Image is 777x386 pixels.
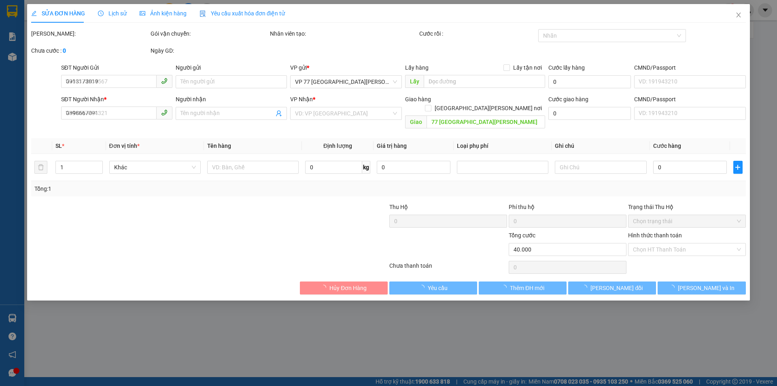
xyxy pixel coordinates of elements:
th: Loại phụ phí [454,138,552,154]
div: SĐT Người Gửi [61,63,172,72]
span: Chọn trạng thái [633,215,741,227]
div: Ngày GD: [151,46,268,55]
button: Close [727,4,750,27]
span: Tên hàng [207,143,231,149]
div: SĐT Người Nhận [61,95,172,104]
span: Cước hàng [653,143,681,149]
span: loading [501,285,510,290]
div: Phí thu hộ [509,203,626,215]
span: [GEOGRAPHIC_DATA][PERSON_NAME] nơi [431,104,545,113]
button: delete [34,161,47,174]
button: Thêm ĐH mới [479,282,567,294]
button: Yêu cầu [389,282,477,294]
span: Giao [405,115,427,128]
span: [PERSON_NAME] đổi [591,284,643,292]
span: plus [734,164,742,171]
button: [PERSON_NAME] và In [658,282,746,294]
div: Tổng: 1 [34,184,300,193]
div: Trạng thái Thu Hộ [628,203,746,211]
span: Định lượng [323,143,352,149]
div: Người nhận [176,95,287,104]
span: Tổng cước [509,232,535,239]
div: VP gửi [291,63,402,72]
div: CMND/Passport [634,63,745,72]
span: user-add [276,110,282,117]
span: Lấy tận nơi [510,63,545,72]
span: [PERSON_NAME] và In [678,284,735,292]
span: Lịch sử [98,10,127,17]
span: phone [161,78,168,84]
div: Cước rồi : [419,29,537,38]
th: Ghi chú [552,138,650,154]
input: VD: Bàn, Ghế [207,161,299,174]
input: Dọc đường [424,75,545,88]
label: Hình thức thanh toán [628,232,682,239]
span: picture [140,11,145,16]
span: edit [31,11,37,16]
div: [PERSON_NAME]: [31,29,149,38]
span: clock-circle [98,11,104,16]
span: Thêm ĐH mới [510,284,544,292]
div: Nhân viên tạo: [270,29,418,38]
div: Chưa cước : [31,46,149,55]
span: phone [161,109,168,116]
div: Chưa thanh toán [388,261,508,275]
span: SỬA ĐƠN HÀNG [31,10,85,17]
span: Giao hàng [405,96,431,102]
span: loading [321,285,329,290]
span: Khác [114,161,196,173]
span: Thu Hộ [389,204,408,210]
span: loading [582,285,591,290]
div: Gói vận chuyển: [151,29,268,38]
img: icon [200,11,206,17]
span: Hủy Đơn Hàng [329,284,367,292]
span: Lấy [405,75,424,88]
span: loading [669,285,678,290]
input: Ghi Chú [555,161,647,174]
span: Lấy hàng [405,64,429,71]
span: Yêu cầu [428,284,448,292]
label: Cước lấy hàng [548,64,585,71]
label: Cước giao hàng [548,96,588,102]
button: [PERSON_NAME] đổi [568,282,656,294]
div: Người gửi [176,63,287,72]
span: Giá trị hàng [377,143,407,149]
input: Cước lấy hàng [548,75,631,88]
div: CMND/Passport [634,95,745,104]
span: VP Nhận [291,96,313,102]
span: Đơn vị tính [109,143,140,149]
span: Ảnh kiện hàng [140,10,187,17]
span: loading [419,285,428,290]
input: Cước giao hàng [548,107,631,120]
span: SL [56,143,62,149]
span: Yêu cầu xuất hóa đơn điện tử [200,10,285,17]
span: VP 77 Thái Nguyên [295,76,397,88]
button: Hủy Đơn Hàng [300,282,388,294]
span: kg [362,161,370,174]
button: plus [733,161,742,174]
b: 0 [63,47,66,54]
input: Dọc đường [427,115,545,128]
span: close [735,12,742,18]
